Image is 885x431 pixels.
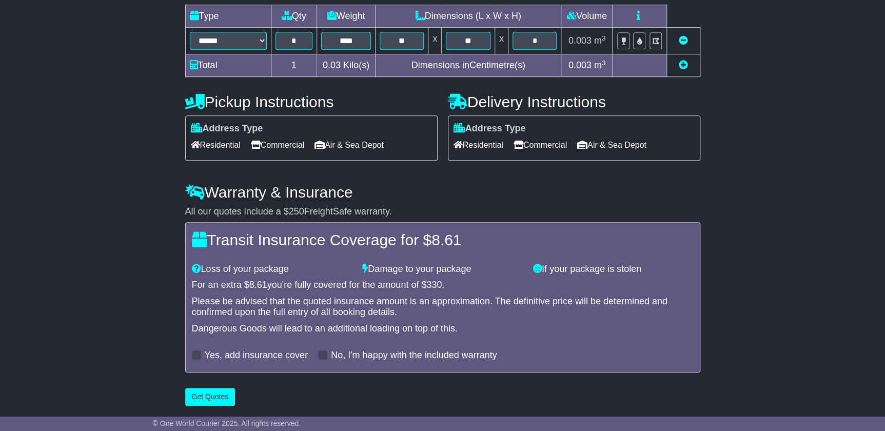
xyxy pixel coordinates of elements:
[331,350,497,361] label: No, I'm happy with the included warranty
[185,54,271,77] td: Total
[568,35,592,46] span: 0.003
[191,123,263,134] label: Address Type
[314,137,384,153] span: Air & Sea Depot
[192,323,694,335] div: Dangerous Goods will lead to an additional loading on top of this.
[185,184,700,201] h4: Warranty & Insurance
[448,93,700,110] h4: Delivery Instructions
[679,35,688,46] a: Remove this item
[514,137,567,153] span: Commercial
[185,93,438,110] h4: Pickup Instructions
[185,206,700,218] div: All our quotes include a $ FreightSafe warranty.
[454,137,503,153] span: Residential
[495,28,508,54] td: x
[185,5,271,28] td: Type
[594,60,606,70] span: m
[251,137,304,153] span: Commercial
[192,231,694,248] h4: Transit Insurance Coverage for $
[375,5,561,28] td: Dimensions (L x W x H)
[153,419,301,427] span: © One World Courier 2025. All rights reserved.
[602,34,606,42] sup: 3
[428,28,442,54] td: x
[375,54,561,77] td: Dimensions in Centimetre(s)
[289,206,304,217] span: 250
[192,280,694,291] div: For an extra $ you're fully covered for the amount of $ .
[271,54,317,77] td: 1
[187,264,358,275] div: Loss of your package
[561,5,613,28] td: Volume
[271,5,317,28] td: Qty
[454,123,526,134] label: Address Type
[426,280,442,290] span: 330
[577,137,646,153] span: Air & Sea Depot
[431,231,461,248] span: 8.61
[317,54,375,77] td: Kilo(s)
[323,60,341,70] span: 0.03
[594,35,606,46] span: m
[249,280,267,290] span: 8.61
[679,60,688,70] a: Add new item
[602,59,606,67] sup: 3
[205,350,308,361] label: Yes, add insurance cover
[185,388,235,406] button: Get Quotes
[528,264,699,275] div: If your package is stolen
[192,296,694,318] div: Please be advised that the quoted insurance amount is an approximation. The definitive price will...
[317,5,375,28] td: Weight
[568,60,592,70] span: 0.003
[191,137,241,153] span: Residential
[357,264,528,275] div: Damage to your package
